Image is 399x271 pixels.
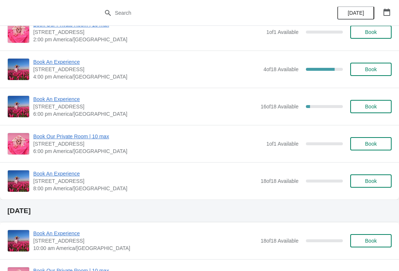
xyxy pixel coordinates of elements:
[266,141,299,147] span: 1 of 1 Available
[350,100,392,113] button: Book
[8,133,29,154] img: Book Our Private Room | 10 max | 1815 N. Milwaukee Ave., Chicago, IL 60647 | 6:00 pm America/Chicago
[33,73,260,80] span: 4:00 pm America/[GEOGRAPHIC_DATA]
[350,174,392,188] button: Book
[8,170,29,192] img: Book An Experience | 1815 North Milwaukee Avenue, Chicago, IL, USA | 8:00 pm America/Chicago
[33,36,263,43] span: 2:00 pm America/[GEOGRAPHIC_DATA]
[33,237,257,244] span: [STREET_ADDRESS]
[263,66,299,72] span: 4 of 18 Available
[33,103,257,110] span: [STREET_ADDRESS]
[33,170,257,177] span: Book An Experience
[33,66,260,73] span: [STREET_ADDRESS]
[8,96,29,117] img: Book An Experience | 1815 North Milwaukee Avenue, Chicago, IL, USA | 6:00 pm America/Chicago
[350,234,392,247] button: Book
[365,178,377,184] span: Book
[260,104,299,110] span: 16 of 18 Available
[33,58,260,66] span: Book An Experience
[337,6,374,20] button: [DATE]
[33,110,257,118] span: 6:00 pm America/[GEOGRAPHIC_DATA]
[8,230,29,251] img: Book An Experience | 1815 North Milwaukee Avenue, Chicago, IL, USA | 10:00 am America/Chicago
[365,141,377,147] span: Book
[260,178,299,184] span: 18 of 18 Available
[350,63,392,76] button: Book
[348,10,364,16] span: [DATE]
[8,59,29,80] img: Book An Experience | 1815 North Milwaukee Avenue, Chicago, IL, USA | 4:00 pm America/Chicago
[365,104,377,110] span: Book
[33,185,257,192] span: 8:00 pm America/[GEOGRAPHIC_DATA]
[260,238,299,244] span: 18 of 18 Available
[350,25,392,39] button: Book
[33,140,263,147] span: [STREET_ADDRESS]
[365,238,377,244] span: Book
[365,29,377,35] span: Book
[33,95,257,103] span: Book An Experience
[266,29,299,35] span: 1 of 1 Available
[33,133,263,140] span: Book Our Private Room | 10 max
[7,207,392,215] h2: [DATE]
[33,177,257,185] span: [STREET_ADDRESS]
[33,244,257,252] span: 10:00 am America/[GEOGRAPHIC_DATA]
[350,137,392,150] button: Book
[33,147,263,155] span: 6:00 pm America/[GEOGRAPHIC_DATA]
[33,28,263,36] span: [STREET_ADDRESS]
[8,21,29,43] img: Book Our Private Room | 10 max | 1815 N. Milwaukee Ave., Chicago, IL 60647 | 2:00 pm America/Chicago
[33,230,257,237] span: Book An Experience
[365,66,377,72] span: Book
[115,6,299,20] input: Search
